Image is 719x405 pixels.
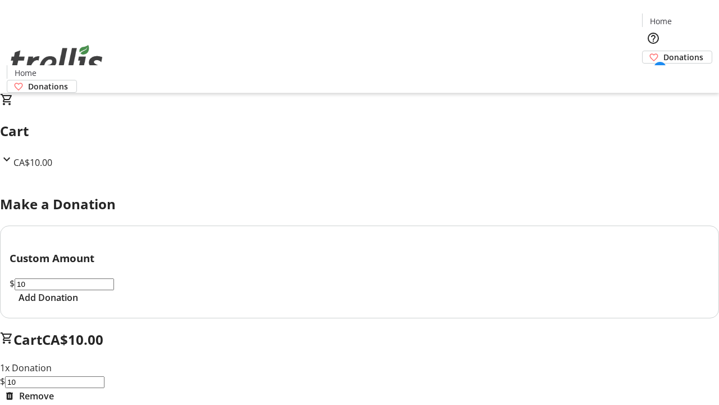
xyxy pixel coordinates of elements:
span: $ [10,277,15,290]
a: Donations [7,80,77,93]
img: Orient E2E Organization Nbk93mkP23's Logo [7,33,107,89]
input: Donation Amount [15,278,114,290]
a: Home [7,67,43,79]
span: CA$10.00 [13,156,52,169]
span: Add Donation [19,291,78,304]
button: Add Donation [10,291,87,304]
span: Donations [28,80,68,92]
button: Cart [642,64,665,86]
span: CA$10.00 [42,330,103,349]
a: Donations [642,51,712,64]
span: Donations [663,51,703,63]
button: Help [642,27,665,49]
span: Remove [19,389,54,403]
a: Home [643,15,679,27]
h3: Custom Amount [10,250,709,266]
span: Home [15,67,37,79]
input: Donation Amount [5,376,104,388]
span: Home [650,15,672,27]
